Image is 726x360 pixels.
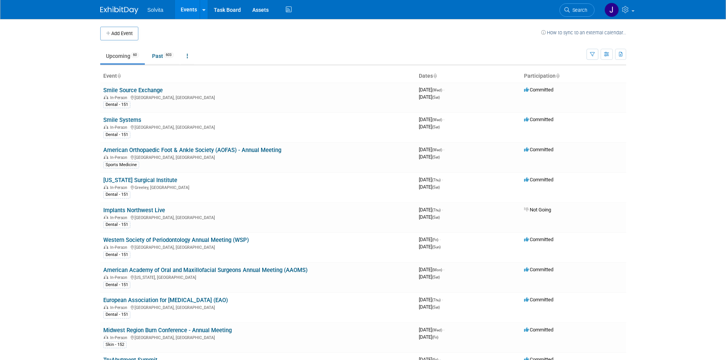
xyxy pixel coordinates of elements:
span: Committed [524,117,553,122]
th: Event [100,70,416,83]
div: Dental - 151 [103,131,130,138]
a: European Association for [MEDICAL_DATA] (EAO) [103,297,228,304]
div: [GEOGRAPHIC_DATA], [GEOGRAPHIC_DATA] [103,334,413,340]
span: (Wed) [432,148,442,152]
span: - [442,297,443,302]
span: (Sat) [432,155,440,159]
div: Dental - 151 [103,191,130,198]
span: [DATE] [419,154,440,160]
span: (Thu) [432,298,441,302]
img: In-Person Event [104,215,108,219]
div: [GEOGRAPHIC_DATA], [GEOGRAPHIC_DATA] [103,154,413,160]
span: Committed [524,237,553,242]
span: (Wed) [432,328,442,332]
a: [US_STATE] Surgical Institute [103,177,177,184]
span: In-Person [110,275,130,280]
a: Past603 [146,49,179,63]
img: In-Person Event [104,275,108,279]
div: Dental - 151 [103,251,130,258]
span: In-Person [110,185,130,190]
img: ExhibitDay [100,6,138,14]
span: In-Person [110,155,130,160]
span: 603 [163,52,174,58]
span: [DATE] [419,304,440,310]
span: [DATE] [419,267,444,272]
span: [DATE] [419,147,444,152]
span: [DATE] [419,334,438,340]
span: [DATE] [419,327,444,333]
a: Smile Systems [103,117,141,123]
span: [DATE] [419,177,443,182]
div: Skin - 152 [103,341,127,348]
span: [DATE] [419,237,441,242]
span: [DATE] [419,94,440,100]
a: Implants Northwest Live [103,207,165,214]
a: Upcoming60 [100,49,145,63]
a: Sort by Event Name [117,73,121,79]
span: [DATE] [419,214,440,220]
a: Sort by Participation Type [556,73,559,79]
span: - [442,207,443,213]
a: Western Society of Periodontology Annual Meeting (WSP) [103,237,249,243]
img: In-Person Event [104,305,108,309]
div: Dental - 151 [103,282,130,288]
div: [GEOGRAPHIC_DATA], [GEOGRAPHIC_DATA] [103,244,413,250]
span: (Sat) [432,215,440,219]
th: Participation [521,70,626,83]
span: In-Person [110,335,130,340]
span: (Wed) [432,118,442,122]
span: (Sun) [432,245,441,249]
span: In-Person [110,215,130,220]
div: Greeley, [GEOGRAPHIC_DATA] [103,184,413,190]
span: Committed [524,297,553,302]
a: Midwest Region Burn Conference - Annual Meeting [103,327,232,334]
th: Dates [416,70,521,83]
span: [DATE] [419,184,440,190]
div: [GEOGRAPHIC_DATA], [GEOGRAPHIC_DATA] [103,214,413,220]
span: (Sat) [432,95,440,99]
span: (Fri) [432,238,438,242]
span: (Fri) [432,335,438,339]
span: Committed [524,177,553,182]
span: - [442,177,443,182]
span: [DATE] [419,117,444,122]
span: - [443,327,444,333]
a: Smile Source Exchange [103,87,163,94]
span: In-Person [110,95,130,100]
span: In-Person [110,245,130,250]
span: (Wed) [432,88,442,92]
span: Committed [524,267,553,272]
span: Committed [524,87,553,93]
span: (Mon) [432,268,442,272]
span: - [443,87,444,93]
span: (Sat) [432,185,440,189]
span: - [443,117,444,122]
a: American Academy of Oral and Maxillofacial Surgeons Annual Meeting (AAOMS) [103,267,308,274]
div: Sports Medicine [103,162,139,168]
img: In-Person Event [104,185,108,189]
span: Committed [524,327,553,333]
img: In-Person Event [104,245,108,249]
div: Dental - 151 [103,221,130,228]
span: - [439,237,441,242]
img: Josh Richardson [604,3,619,17]
span: [DATE] [419,244,441,250]
div: [GEOGRAPHIC_DATA], [GEOGRAPHIC_DATA] [103,94,413,100]
span: Not Going [524,207,551,213]
span: In-Person [110,125,130,130]
img: In-Person Event [104,95,108,99]
span: 60 [131,52,139,58]
span: - [443,267,444,272]
span: Committed [524,147,553,152]
span: [DATE] [419,124,440,130]
a: Search [559,3,595,17]
img: In-Person Event [104,335,108,339]
div: [GEOGRAPHIC_DATA], [GEOGRAPHIC_DATA] [103,124,413,130]
span: Solvita [147,7,163,13]
span: (Sat) [432,125,440,129]
span: [DATE] [419,87,444,93]
span: In-Person [110,305,130,310]
a: American Orthopaedic Foot & Ankle Society (AOFAS) - Annual Meeting [103,147,281,154]
a: How to sync to an external calendar... [541,30,626,35]
span: (Thu) [432,208,441,212]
